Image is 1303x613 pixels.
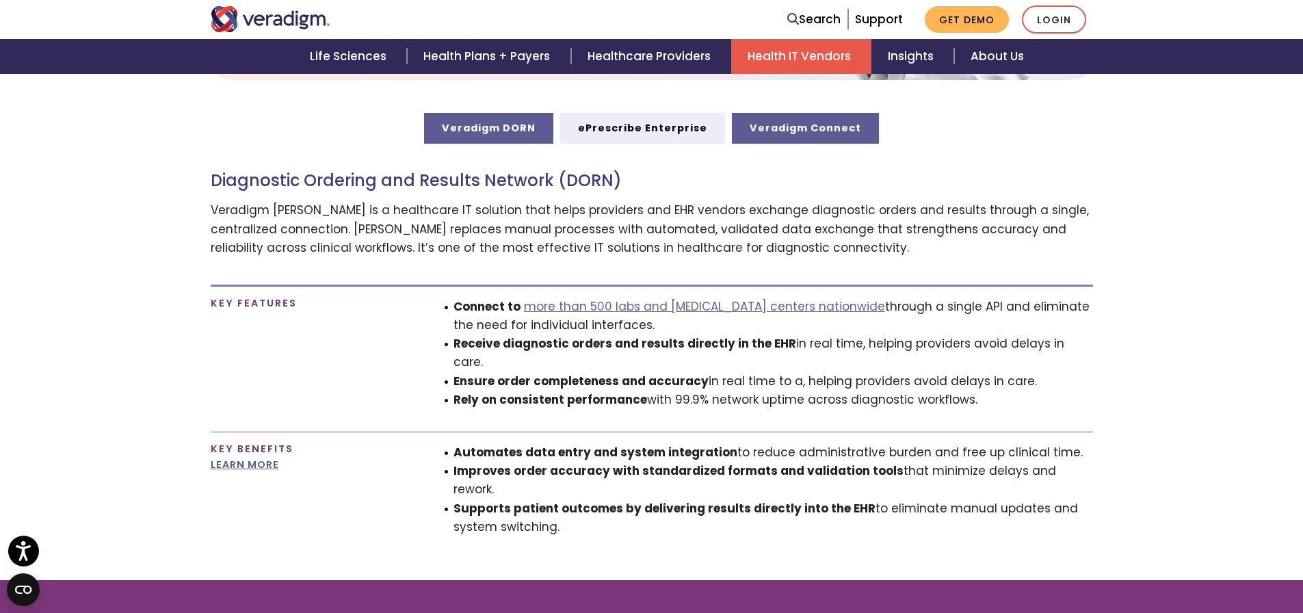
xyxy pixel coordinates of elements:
a: Life Sciences [293,39,407,74]
h3: Diagnostic Ordering and Results Network (DORN) [211,171,1093,191]
a: Veradigm Connect [732,113,879,143]
strong: Ensure order completeness and accuracy [453,373,709,389]
a: Search [787,10,841,29]
a: About Us [954,39,1040,74]
strong: Automates data entry and system integration [453,444,737,460]
strong: Rely on consistent performance [453,391,647,408]
h4: Key Features [211,298,416,309]
button: Open CMP widget [7,573,40,606]
strong: Receive diagnostic orders and results directly in the EHR [453,335,796,352]
a: Health IT Vendors [731,39,871,74]
li: to reduce administrative burden and free up clinical time. [453,443,1093,462]
a: Login [1022,5,1086,34]
li: through a single API and eliminate the need for individual interfaces. [453,298,1093,335]
a: Healthcare Providers [571,39,731,74]
a: more than 500 labs and [MEDICAL_DATA] centers nationwide [524,298,885,315]
img: Veradigm logo [211,6,330,32]
p: Veradigm [PERSON_NAME] is a healthcare IT solution that helps providers and EHR vendors exchange ... [211,201,1093,257]
li: with 99.9% network uptime across diagnostic workflows. [453,391,1093,409]
strong: Connect to [453,298,521,315]
a: Insights [871,39,954,74]
h4: Key Benefits [211,443,416,455]
a: Get Demo [925,6,1009,33]
li: in real time, helping providers avoid delays in care. [453,335,1093,371]
a: LEARN MORE [211,458,279,471]
li: that minimize delays and rework. [453,462,1093,499]
li: to eliminate manual updates and system switching. [453,499,1093,536]
strong: Supports patient outcomes by delivering results directly into the EHR [453,500,876,517]
a: Support [855,11,903,27]
a: ePrescribe Enterprise [560,113,725,143]
a: Veradigm DORN [424,113,553,143]
li: in real time to a, helping providers avoid delays in care. [453,372,1093,391]
strong: Improves order accuracy with standardized formats and validation tools [453,462,904,479]
a: Health Plans + Payers [407,39,570,74]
